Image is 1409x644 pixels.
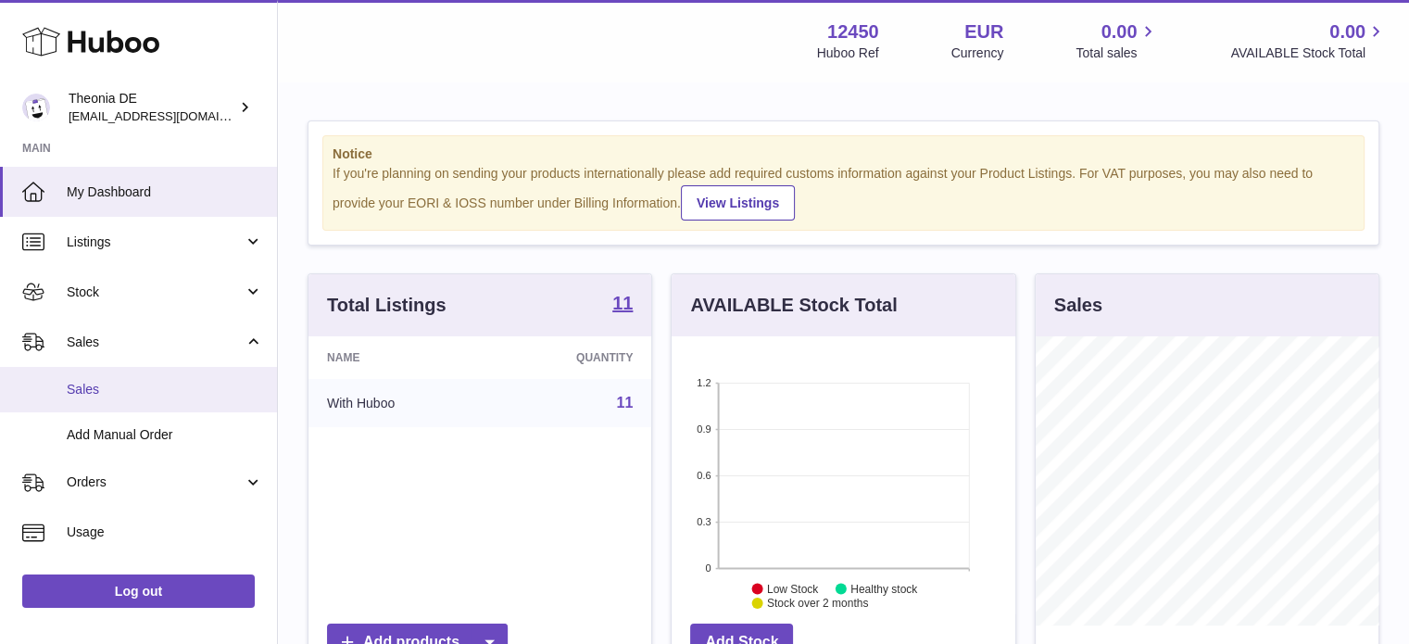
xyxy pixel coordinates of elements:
[67,474,244,491] span: Orders
[1076,19,1158,62] a: 0.00 Total sales
[767,582,819,595] text: Low Stock
[308,379,489,427] td: With Huboo
[850,582,918,595] text: Healthy stock
[1054,293,1102,318] h3: Sales
[489,336,651,379] th: Quantity
[706,562,711,574] text: 0
[698,470,711,481] text: 0.6
[22,575,255,608] a: Log out
[612,294,633,312] strong: 11
[1101,19,1138,44] span: 0.00
[817,44,879,62] div: Huboo Ref
[67,183,263,201] span: My Dashboard
[612,294,633,316] a: 11
[1230,19,1387,62] a: 0.00 AVAILABLE Stock Total
[767,597,868,610] text: Stock over 2 months
[67,381,263,398] span: Sales
[308,336,489,379] th: Name
[1329,19,1365,44] span: 0.00
[333,145,1354,163] strong: Notice
[690,293,897,318] h3: AVAILABLE Stock Total
[69,108,272,123] span: [EMAIL_ADDRESS][DOMAIN_NAME]
[617,395,634,410] a: 11
[22,94,50,121] img: info-de@theonia.com
[681,185,795,221] a: View Listings
[333,165,1354,221] div: If you're planning on sending your products internationally please add required customs informati...
[327,293,447,318] h3: Total Listings
[67,234,244,251] span: Listings
[67,334,244,351] span: Sales
[698,377,711,388] text: 1.2
[69,90,235,125] div: Theonia DE
[67,524,263,541] span: Usage
[698,423,711,435] text: 0.9
[698,516,711,527] text: 0.3
[1076,44,1158,62] span: Total sales
[67,284,244,301] span: Stock
[964,19,1003,44] strong: EUR
[951,44,1004,62] div: Currency
[827,19,879,44] strong: 12450
[1230,44,1387,62] span: AVAILABLE Stock Total
[67,426,263,444] span: Add Manual Order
